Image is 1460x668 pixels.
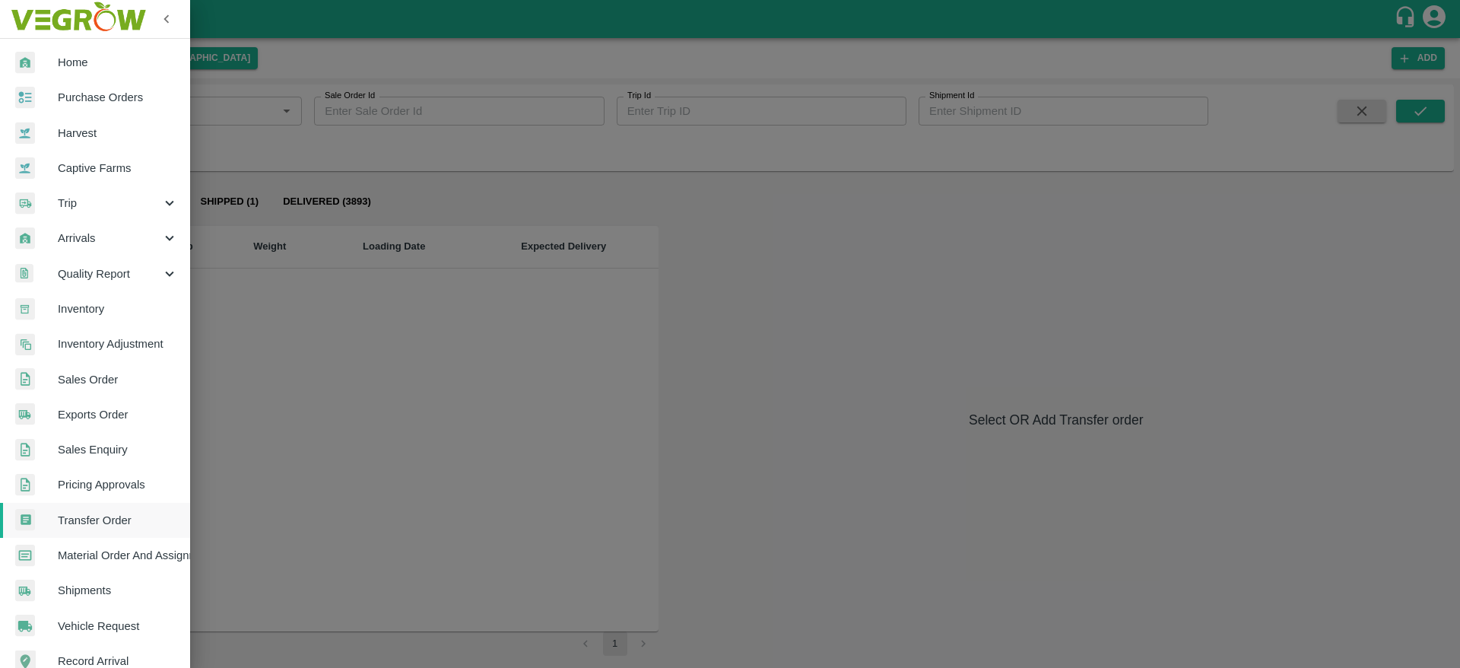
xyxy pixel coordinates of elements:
img: qualityReport [15,264,33,283]
img: reciept [15,87,35,109]
span: Sales Enquiry [58,441,178,458]
span: Purchase Orders [58,89,178,106]
img: centralMaterial [15,545,35,567]
span: Pricing Approvals [58,476,178,493]
img: sales [15,474,35,496]
img: harvest [15,157,35,180]
span: Shipments [58,582,178,599]
img: sales [15,439,35,461]
img: shipments [15,403,35,425]
span: Trip [58,195,161,212]
img: whArrival [15,227,35,250]
img: whArrival [15,52,35,74]
span: Vehicle Request [58,618,178,635]
img: inventory [15,333,35,355]
span: Inventory Adjustment [58,336,178,352]
img: harvest [15,122,35,145]
span: Arrivals [58,230,161,247]
img: vehicle [15,615,35,637]
span: Inventory [58,301,178,317]
span: Home [58,54,178,71]
span: Harvest [58,125,178,142]
span: Sales Order [58,371,178,388]
span: Exports Order [58,406,178,423]
span: Transfer Order [58,512,178,529]
span: Quality Report [58,266,161,282]
img: delivery [15,192,35,215]
img: sales [15,368,35,390]
img: shipments [15,580,35,602]
span: Material Order And Assignment [58,547,178,564]
img: whInventory [15,298,35,320]
span: Captive Farms [58,160,178,177]
img: whTransfer [15,509,35,531]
